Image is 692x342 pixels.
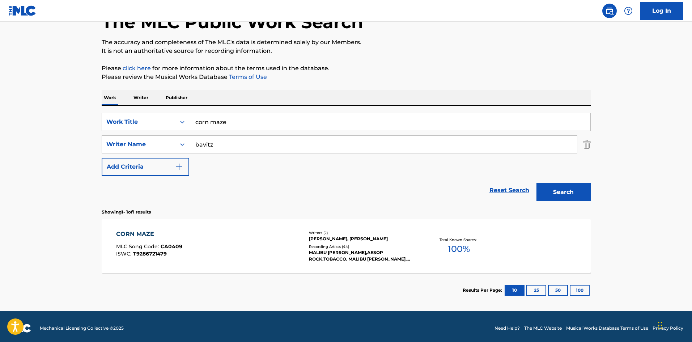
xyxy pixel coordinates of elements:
div: [PERSON_NAME], [PERSON_NAME] [309,236,418,242]
div: Writer Name [106,140,171,149]
div: Drag [658,314,662,336]
iframe: Chat Widget [656,307,692,342]
img: help [624,7,633,15]
div: Work Title [106,118,171,126]
p: Please review the Musical Works Database [102,73,591,81]
div: Writers ( 2 ) [309,230,418,236]
div: Help [621,4,636,18]
a: Reset Search [486,182,533,198]
h1: The MLC Public Work Search [102,11,363,33]
span: CA0409 [161,243,182,250]
a: CORN MAZEMLC Song Code:CA0409ISWC:T9286721479Writers (2)[PERSON_NAME], [PERSON_NAME]Recording Art... [102,219,591,273]
form: Search Form [102,113,591,205]
div: MALIBU [PERSON_NAME],AESOP ROCK,TOBACCO, MALIBU [PERSON_NAME], AESOP ROCK, MALIBU [PERSON_NAME]|A... [309,249,418,262]
span: Mechanical Licensing Collective © 2025 [40,325,124,332]
img: Delete Criterion [583,135,591,153]
div: Recording Artists ( 44 ) [309,244,418,249]
p: The accuracy and completeness of The MLC's data is determined solely by our Members. [102,38,591,47]
a: Terms of Use [228,73,267,80]
a: Log In [640,2,683,20]
p: Showing 1 - 1 of 1 results [102,209,151,215]
button: Add Criteria [102,158,189,176]
a: Need Help? [494,325,520,332]
a: Musical Works Database Terms of Use [566,325,648,332]
a: click here [123,65,151,72]
span: T9286721479 [133,250,167,257]
a: Public Search [602,4,617,18]
img: 9d2ae6d4665cec9f34b9.svg [175,162,183,171]
a: The MLC Website [524,325,562,332]
button: 100 [570,285,590,296]
span: MLC Song Code : [116,243,161,250]
img: search [605,7,614,15]
button: 10 [505,285,525,296]
a: Privacy Policy [653,325,683,332]
p: Please for more information about the terms used in the database. [102,64,591,73]
span: 100 % [448,242,470,256]
button: Search [536,183,591,201]
button: 50 [548,285,568,296]
button: 25 [526,285,546,296]
p: It is not an authoritative source for recording information. [102,47,591,55]
p: Work [102,90,118,105]
div: CORN MAZE [116,230,182,238]
img: MLC Logo [9,5,37,16]
p: Writer [131,90,150,105]
p: Results Per Page: [463,287,504,294]
p: Publisher [164,90,190,105]
p: Total Known Shares: [440,237,478,242]
span: ISWC : [116,250,133,257]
